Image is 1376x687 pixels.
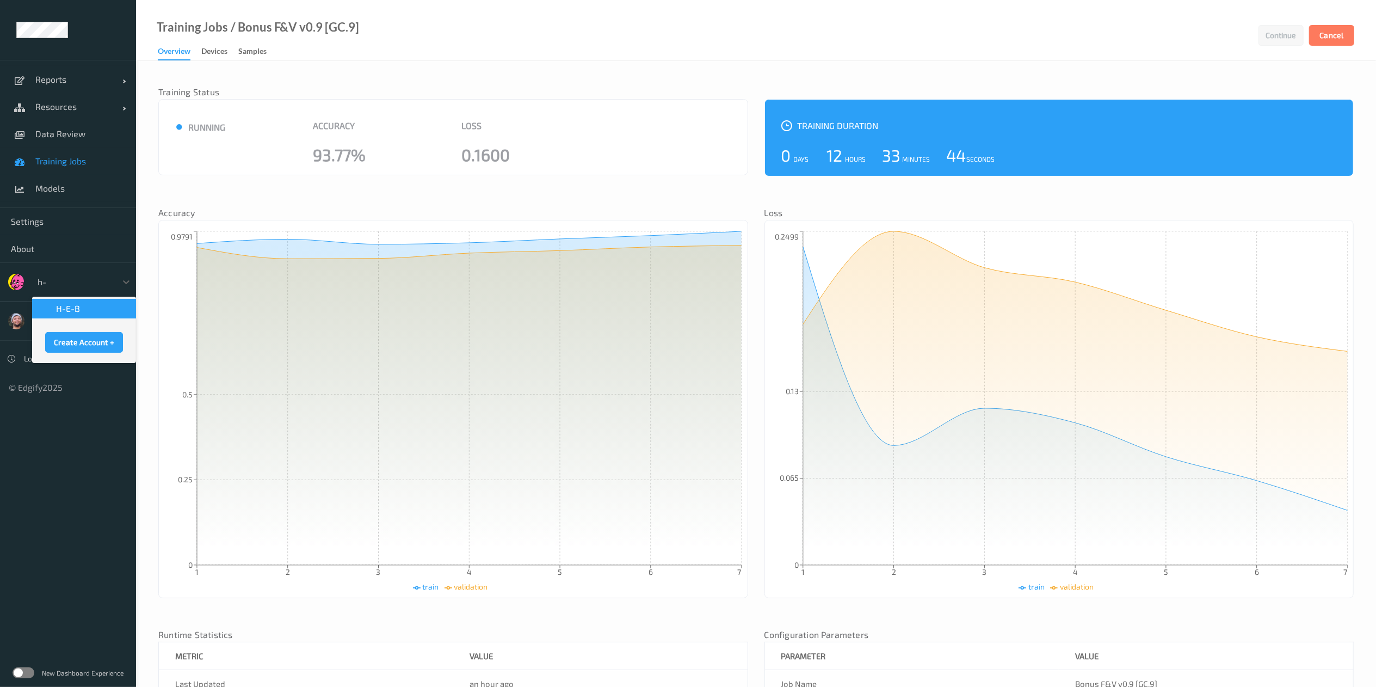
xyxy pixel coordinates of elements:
[774,140,791,170] div: 0
[825,140,843,170] div: 12
[1073,567,1078,576] tspan: 4
[891,567,896,576] tspan: 2
[157,22,228,33] a: Training Jobs
[377,567,381,576] tspan: 3
[182,390,193,399] tspan: 0.5
[801,567,805,576] tspan: 1
[164,120,445,133] div: running
[238,44,277,59] a: Samples
[461,149,594,160] div: 0.1600
[195,567,199,576] tspan: 1
[454,582,488,591] span: validation
[900,155,930,163] div: Minutes
[737,567,741,576] tspan: 7
[467,567,472,576] tspan: 4
[159,642,453,670] th: metric
[178,475,193,484] tspan: 0.25
[764,209,1354,220] nav: Loss
[158,88,748,99] nav: Training Status
[843,155,866,163] div: Hours
[313,149,445,160] div: 93.77%
[1059,642,1353,670] th: Value
[764,642,1059,670] th: Parameter
[947,140,964,170] div: 44
[1028,582,1045,591] span: train
[1343,567,1347,576] tspan: 7
[453,642,748,670] th: value
[175,118,189,133] span: ●
[649,567,653,576] tspan: 6
[158,209,748,220] nav: Accuracy
[1060,582,1094,591] span: validation
[1164,567,1168,576] tspan: 5
[964,155,995,163] div: Seconds
[982,567,986,576] tspan: 3
[158,631,748,642] nav: Runtime Statistics
[201,44,238,59] a: Devices
[158,46,190,60] div: Overview
[1258,25,1304,46] button: Continue
[786,387,799,396] tspan: 0.13
[423,582,439,591] span: train
[1309,25,1354,46] button: Cancel
[286,567,290,576] tspan: 2
[238,46,267,59] div: Samples
[228,22,359,33] div: / Bonus F&V v0.9 [GC.9]
[558,567,562,576] tspan: 5
[158,44,201,60] a: Overview
[461,120,594,133] div: Loss
[775,232,799,241] tspan: 0.2499
[883,140,900,170] div: 33
[764,631,1354,642] nav: Configuration Parameters
[791,155,809,163] div: Days
[794,560,799,569] tspan: 0
[188,560,193,569] tspan: 0
[313,120,445,133] div: Accuracy
[171,232,193,241] tspan: 0.9791
[770,111,1348,140] div: Training Duration
[780,474,799,483] tspan: 0.065
[1255,567,1259,576] tspan: 6
[201,46,227,59] div: Devices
